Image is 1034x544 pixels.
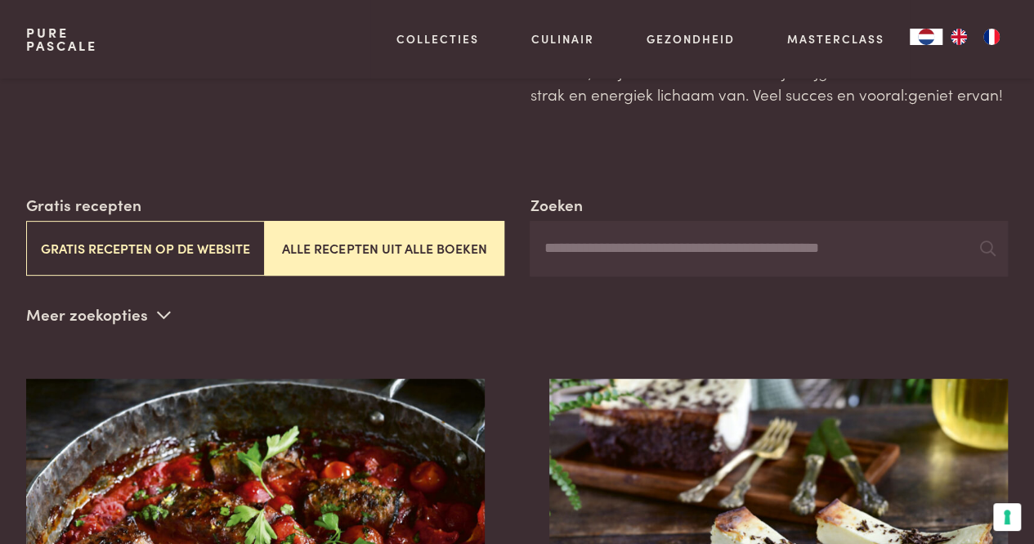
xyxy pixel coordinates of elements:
[26,221,265,276] button: Gratis recepten op de website
[26,26,97,52] a: PurePascale
[975,29,1008,45] a: FR
[942,29,1008,45] ul: Language list
[910,29,942,45] div: Language
[910,29,942,45] a: NL
[786,30,884,47] a: Masterclass
[942,29,975,45] a: EN
[647,30,735,47] a: Gezondheid
[26,303,171,327] p: Meer zoekopties
[910,29,1008,45] aside: Language selected: Nederlands
[531,30,594,47] a: Culinair
[396,30,479,47] a: Collecties
[530,193,582,217] label: Zoeken
[993,503,1021,531] button: Uw voorkeuren voor toestemming voor trackingtechnologieën
[265,221,504,276] button: Alle recepten uit alle boeken
[26,193,141,217] label: Gratis recepten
